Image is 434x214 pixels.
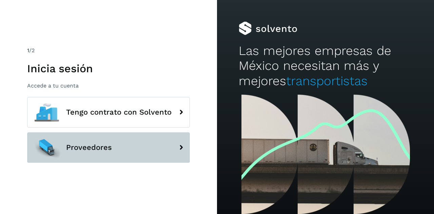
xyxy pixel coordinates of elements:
p: Accede a tu cuenta [27,82,190,89]
span: Proveedores [66,143,112,152]
div: /2 [27,46,190,55]
button: Proveedores [27,132,190,163]
button: Tengo contrato con Solvento [27,97,190,128]
h2: Las mejores empresas de México necesitan más y mejores [239,43,412,89]
span: transportistas [286,74,368,88]
h1: Inicia sesión [27,62,190,75]
span: Tengo contrato con Solvento [66,108,172,116]
span: 1 [27,47,29,54]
